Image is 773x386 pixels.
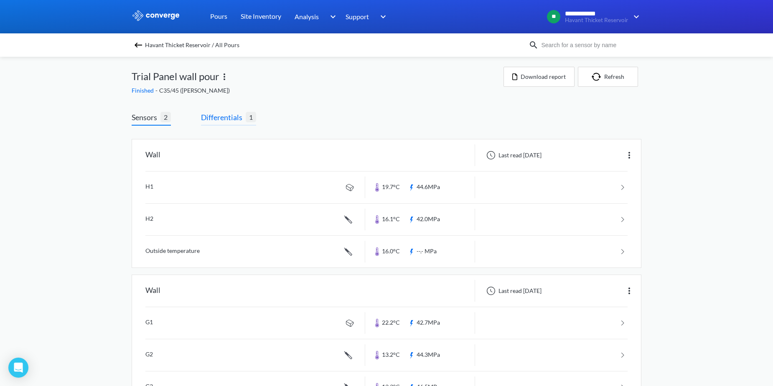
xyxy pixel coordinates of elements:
[160,112,171,122] span: 2
[145,144,160,166] div: Wall
[578,67,638,87] button: Refresh
[145,39,239,51] span: Havant Thicket Reservoir / All Pours
[201,111,246,123] span: Differentials
[145,280,160,302] div: Wall
[565,17,628,23] span: Havant Thicket Reservoir
[346,11,369,22] span: Support
[592,73,604,81] img: icon-refresh.svg
[624,150,634,160] img: more.svg
[503,67,575,87] button: Download report
[529,40,539,50] img: icon-search.svg
[246,112,256,122] span: 1
[132,68,219,84] span: Trial Panel wall pour
[295,11,319,22] span: Analysis
[132,10,180,21] img: logo_ewhite.svg
[375,12,388,22] img: downArrow.svg
[219,72,229,82] img: more.svg
[132,86,503,95] div: C35/45 ([PERSON_NAME])
[132,87,155,94] span: Finished
[482,150,544,160] div: Last read [DATE]
[539,40,640,50] input: Search for a sensor by name
[482,286,544,296] div: Last read [DATE]
[133,40,143,50] img: backspace.svg
[155,87,159,94] span: -
[512,73,517,80] img: icon-file.svg
[624,286,634,296] img: more.svg
[8,358,28,378] div: Open Intercom Messenger
[628,12,641,22] img: downArrow.svg
[132,111,160,123] span: Sensors
[325,12,338,22] img: downArrow.svg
